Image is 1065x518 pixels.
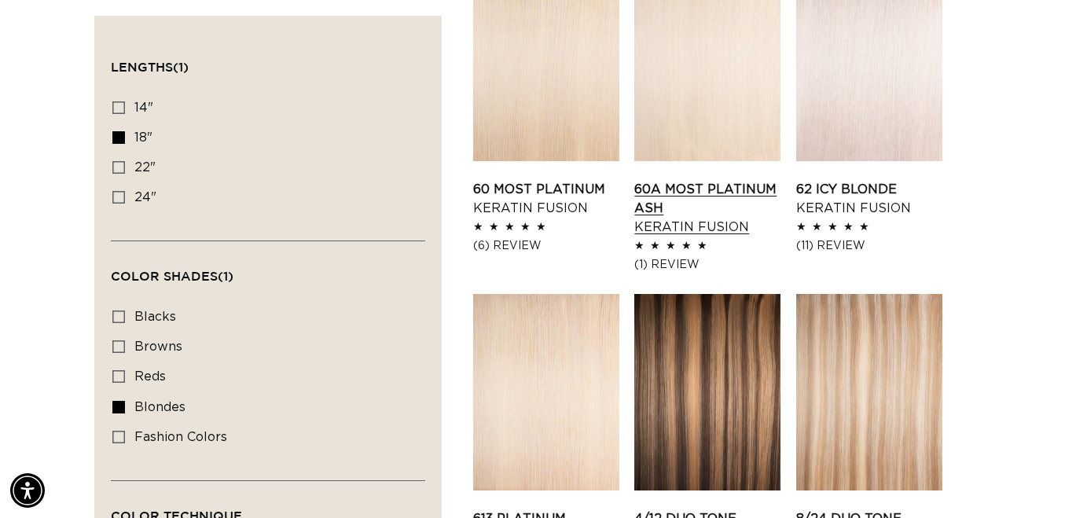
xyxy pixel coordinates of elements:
span: (1) [173,60,189,74]
span: Color Shades [111,269,233,283]
span: 14" [134,101,153,114]
a: 60A Most Platinum Ash Keratin Fusion [634,180,780,237]
iframe: Chat Widget [986,443,1065,518]
summary: Color Shades (1 selected) [111,241,425,298]
span: 18" [134,131,152,144]
a: 62 Icy Blonde Keratin Fusion [796,180,942,218]
span: 24" [134,191,156,204]
span: blacks [134,310,176,323]
span: blondes [134,401,185,413]
a: 60 Most Platinum Keratin Fusion [473,180,619,218]
span: (1) [218,269,233,283]
span: 22" [134,161,156,174]
div: Accessibility Menu [10,473,45,508]
span: Lengths [111,60,189,74]
span: browns [134,340,182,353]
span: reds [134,370,166,383]
summary: Lengths (1 selected) [111,32,425,89]
span: fashion colors [134,431,227,443]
